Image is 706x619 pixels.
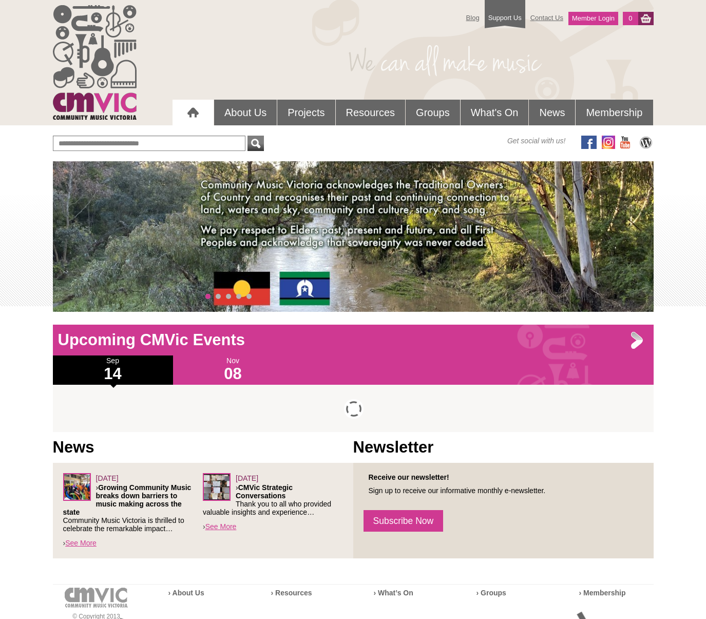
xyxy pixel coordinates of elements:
[353,437,654,458] h1: Newsletter
[336,100,406,125] a: Resources
[525,9,568,27] a: Contact Us
[63,483,192,516] strong: Growing Community Music breaks down barriers to music making across the state
[168,589,204,597] a: › About Us
[53,366,173,382] h1: 14
[638,136,654,149] img: CMVic Blog
[576,100,653,125] a: Membership
[65,539,97,547] a: See More
[602,136,615,149] img: icon-instagram.png
[203,483,343,516] p: › Thank you to all who provided valuable insights and experience…
[579,589,626,597] a: › Membership
[236,483,293,500] strong: CMVic Strategic Conversations
[53,330,654,350] h1: Upcoming CMVic Events
[461,9,485,27] a: Blog
[65,588,128,608] img: cmvic-logo-footer.png
[406,100,460,125] a: Groups
[96,474,119,482] span: [DATE]
[364,486,643,495] p: Sign up to receive our informative monthly e-newsletter.
[507,136,566,146] span: Get social with us!
[364,510,444,532] a: Subscribe Now
[461,100,529,125] a: What's On
[271,589,312,597] a: › Resources
[476,589,506,597] a: › Groups
[236,474,258,482] span: [DATE]
[374,589,413,597] a: › What’s On
[173,355,293,385] div: Nov
[369,473,449,481] strong: Receive our newsletter!
[568,12,618,25] a: Member Login
[63,473,91,501] img: Screenshot_2025-06-03_at_4.38.34%E2%80%AFPM.png
[53,355,173,385] div: Sep
[203,473,231,501] img: Leaders-Forum_sq.png
[623,12,638,25] a: 0
[277,100,335,125] a: Projects
[53,437,353,458] h1: News
[214,100,277,125] a: About Us
[63,483,203,533] p: › Community Music Victoria is thrilled to celebrate the remarkable impact…
[203,473,343,532] div: ›
[63,473,203,548] div: ›
[53,5,137,120] img: cmvic_logo.png
[529,100,575,125] a: News
[173,366,293,382] h1: 08
[205,522,237,531] a: See More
